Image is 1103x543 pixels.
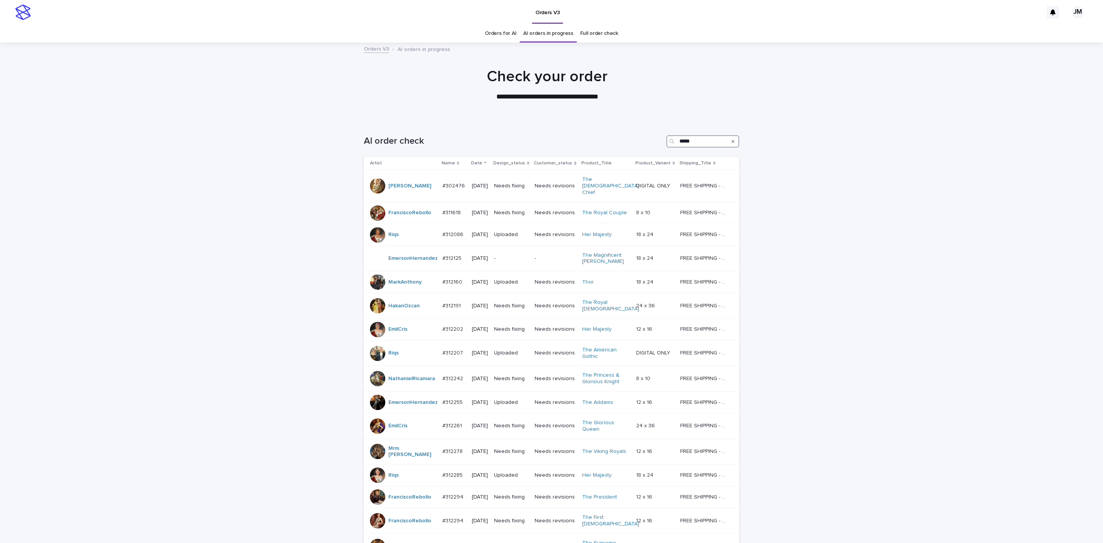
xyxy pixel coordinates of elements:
[472,231,488,238] p: [DATE]
[535,399,576,406] p: Needs revisions
[364,136,663,147] h1: AI order check
[364,44,389,53] a: Orders V3
[535,350,576,356] p: Needs revisions
[494,518,529,524] p: Needs fixing
[472,472,488,479] p: [DATE]
[636,447,654,455] p: 12 x 16
[370,159,382,167] p: Artist
[472,279,488,285] p: [DATE]
[442,254,463,262] p: #312125
[388,399,438,406] a: EmersonHernandez
[636,374,652,382] p: 8 x 10
[472,303,488,309] p: [DATE]
[442,492,465,500] p: #312294
[494,255,529,262] p: -
[472,494,488,500] p: [DATE]
[582,176,639,195] a: The [DEMOGRAPHIC_DATA] Chief
[636,301,656,309] p: 24 x 36
[364,464,739,486] tr: Riqs #312285#312285 [DATE]UploadedNeeds revisionsHer Majesty 18 x 2418 x 24 FREE SHIPPING - previ...
[582,494,617,500] a: The President
[680,208,728,216] p: FREE SHIPPING - preview in 1-2 business days, after your approval delivery will take 5-10 b.d.
[442,348,465,356] p: #312207
[582,326,612,333] a: Her Majesty
[582,448,626,455] a: The Viking Royals
[364,366,739,392] tr: NathanielRicamara #312242#312242 [DATE]Needs fixingNeeds revisionsThe Princess & Glorious Knight ...
[580,25,618,43] a: Full order check
[493,159,525,167] p: Design_status
[442,398,464,406] p: #312255
[535,326,576,333] p: Needs revisions
[582,372,630,385] a: The Princess & Glorious Knight
[535,210,576,216] p: Needs revisions
[636,254,655,262] p: 18 x 24
[472,376,488,382] p: [DATE]
[535,448,576,455] p: Needs revisions
[364,508,739,534] tr: FranciscoRebollo #312294#312294 [DATE]Needs fixingNeeds revisionsThe First [DEMOGRAPHIC_DATA] 12 ...
[388,423,407,429] a: EmilCris
[494,183,529,189] p: Needs fixing
[388,231,399,238] a: Riqs
[636,492,654,500] p: 12 x 16
[666,135,739,148] input: Search
[535,494,576,500] p: Needs revisions
[636,208,652,216] p: 8 x 10
[364,318,739,340] tr: EmilCris #312202#312202 [DATE]Needs fixingNeeds revisionsHer Majesty 12 x 1612 x 16 FREE SHIPPING...
[535,303,576,309] p: Needs revisions
[582,399,613,406] a: The Addams
[680,398,728,406] p: FREE SHIPPING - preview in 1-2 business days, after your approval delivery will take 5-10 b.d.
[472,326,488,333] p: [DATE]
[388,376,435,382] a: NathanielRicamara
[680,421,728,429] p: FREE SHIPPING - preview in 1-2 business days, after your approval delivery will take 5-10 b.d.
[494,210,529,216] p: Needs fixing
[364,340,739,366] tr: Riqs #312207#312207 [DATE]UploadedNeeds revisionsThe American Gothic DIGITAL ONLYDIGITAL ONLY FRE...
[494,494,529,500] p: Needs fixing
[388,445,436,458] a: Mrm [PERSON_NAME]
[494,376,529,382] p: Needs fixing
[523,25,573,43] a: AI orders in progress
[636,471,655,479] p: 18 x 24
[388,255,438,262] a: EmersonHernandez
[388,210,431,216] a: FranciscoRebollo
[680,277,728,285] p: FREE SHIPPING - preview in 1-2 business days, after your approval delivery will take 5-10 b.d.
[472,350,488,356] p: [DATE]
[364,202,739,224] tr: FranciscoRebollo #311618#311618 [DATE]Needs fixingNeeds revisionsThe Royal Couple 8 x 108 x 10 FR...
[364,413,739,439] tr: EmilCris #312261#312261 [DATE]Needs fixingNeeds revisionsThe Glorious Queen 24 x 3624 x 36 FREE S...
[364,486,739,508] tr: FranciscoRebollo #312294#312294 [DATE]Needs fixingNeeds revisionsThe President 12 x 1612 x 16 FRE...
[364,271,739,293] tr: MarkAnthony #312160#312160 [DATE]UploadedNeeds revisionsThor 18 x 2418 x 24 FREE SHIPPING - previ...
[442,471,464,479] p: #312285
[680,301,728,309] p: FREE SHIPPING - preview in 1-2 business days, after your approval delivery will take 5-10 b.d.
[680,181,728,189] p: FREE SHIPPING - preview in 1-2 business days, delivery in 5-10 business days after your approval.
[15,5,31,20] img: stacker-logo-s-only.png
[494,472,529,479] p: Uploaded
[582,252,630,265] a: The Magnificent [PERSON_NAME]
[388,350,399,356] a: Riqs
[680,325,728,333] p: FREE SHIPPING - preview in 1-2 business days, after your approval delivery will take 5-10 b.d.
[635,159,671,167] p: Product_Variant
[472,183,488,189] p: [DATE]
[494,303,529,309] p: Needs fixing
[364,293,739,319] tr: HakanOzcan #312191#312191 [DATE]Needs fixingNeeds revisionsThe Royal [DEMOGRAPHIC_DATA] 24 x 3624...
[398,44,450,53] p: AI orders in progress
[582,299,639,312] a: The Royal [DEMOGRAPHIC_DATA]
[494,231,529,238] p: Uploaded
[364,224,739,246] tr: Riqs #312086#312086 [DATE]UploadedNeeds revisionsHer Majesty 18 x 2418 x 24 FREE SHIPPING - previ...
[388,494,431,500] a: FranciscoRebollo
[388,472,399,479] a: Riqs
[494,326,529,333] p: Needs fixing
[494,350,529,356] p: Uploaded
[636,398,654,406] p: 12 x 16
[535,279,576,285] p: Needs revisions
[388,183,431,189] a: [PERSON_NAME]
[494,399,529,406] p: Uploaded
[472,210,488,216] p: [DATE]
[442,208,462,216] p: #311618
[485,25,516,43] a: Orders for AI
[582,279,594,285] a: Thor
[442,301,462,309] p: #312191
[472,255,488,262] p: [DATE]
[535,518,576,524] p: Needs revisions
[581,159,612,167] p: Product_Title
[636,348,672,356] p: DIGITAL ONLY
[680,254,728,262] p: FREE SHIPPING - preview in 1-2 business days, after your approval delivery will take 5-10 b.d.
